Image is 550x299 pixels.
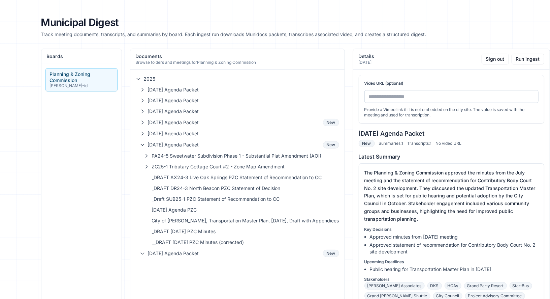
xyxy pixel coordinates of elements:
[133,95,342,106] button: [DATE] Agenda Packet
[364,282,425,290] span: [PERSON_NAME] Associates
[133,74,342,84] button: 2025
[45,68,118,91] button: Planning & Zoning Commission[PERSON_NAME]-id
[152,163,339,170] span: ZC25-1 Tributary Cottage Court #2 - Zone Map Amendment
[323,119,339,126] span: New
[144,76,339,82] span: 2025
[370,234,539,240] li: Approved minutes from [DATE] meeting
[133,248,342,259] button: [DATE] Agenda PacketNew
[408,141,432,146] span: Transcripts: 1
[133,226,342,237] button: _DRAFT [DATE] PZC Minutes
[359,129,544,138] h3: [DATE] Agenda Packet
[427,282,442,290] span: DKS
[364,169,539,223] p: The Planning & Zoning Commission approved the minutes from the July meeting and the statement of ...
[510,282,532,290] span: StartBus
[152,228,339,235] span: _DRAFT [DATE] PZC Minutes
[359,60,375,65] p: [DATE]
[364,81,539,86] label: Video URL (optional)
[41,16,456,28] h1: Municipal Digest
[152,174,339,181] span: _DRAFT AX24-3 Live Oak Springs PZC Statement of Recommendation to CC
[136,53,256,60] h2: Documents
[152,196,339,202] span: _Draft SUB25-1 PZC Statement of Recommendation to CC
[148,86,339,93] span: [DATE] Agenda Packet
[436,141,462,146] span: No video URL
[133,161,342,172] button: ZC25-1 Tributary Cottage Court #2 - Zone Map Amendment
[482,54,509,64] button: Sign out
[323,250,339,257] span: New
[47,53,116,60] h2: Boards
[133,259,342,270] button: SD25-2 Tributary Cottage Courts #2 Staff Report & Exhibits
[148,97,339,104] span: [DATE] Agenda Packet
[445,282,461,290] span: HOAs
[50,83,113,88] div: [PERSON_NAME]-id
[152,217,339,224] span: City of [PERSON_NAME], Transportation Master Plan, [DATE], Draft with Appendices
[359,140,375,147] span: New
[148,119,320,126] span: [DATE] Agenda Packet
[464,282,507,290] span: Grand Party Resort
[133,106,342,117] button: [DATE] Agenda Packet
[379,141,403,146] span: Summaries: 1
[364,107,539,118] p: Provide a Vimeo link if it is not embedded on the city site. The value is saved with the meeting ...
[370,266,539,273] li: Public hearing for Transportation Master Plan in [DATE]
[152,185,339,192] span: _DRAFT DR24-3 North Beacon PZC Statement of Decision
[136,60,256,65] p: Browse folders and meetings for Planning & Zoning Commission
[133,237,342,248] button: __DRAFT [DATE] PZC Minutes (corrected)
[148,250,320,257] span: [DATE] Agenda Packet
[133,172,342,183] button: _DRAFT AX24-3 Live Oak Springs PZC Statement of Recommendation to CC
[359,53,375,60] h2: Details
[41,31,456,38] p: Track meeting documents, transcripts, and summaries by board. Each ingest run downloads Munidocs ...
[152,153,339,159] span: PA24-5 Sweetwater Subdivision Phase 1 - Substantial Plat Amendment (AOI)
[50,71,113,83] div: Planning & Zoning Commission
[133,183,342,194] button: _DRAFT DR24-3 North Beacon PZC Statement of Decision
[133,205,342,215] button: [DATE] Agenda PZC
[512,54,544,64] button: Run ingest
[133,84,342,95] button: [DATE] Agenda Packet
[359,153,544,161] h4: Latest Summary
[133,215,342,226] button: City of [PERSON_NAME], Transportation Master Plan, [DATE], Draft with Appendices
[148,130,339,137] span: [DATE] Agenda Packet
[364,259,539,265] p: Upcoming Deadlines
[133,117,342,128] button: [DATE] Agenda PacketNew
[148,108,339,115] span: [DATE] Agenda Packet
[370,242,539,255] li: Approved statement of recommendation for Contributory Body Court No. 2 site development
[364,227,539,232] p: Key Decisions
[148,141,320,148] span: [DATE] Agenda Packet
[323,141,339,148] span: New
[133,151,342,161] button: PA24-5 Sweetwater Subdivision Phase 1 - Substantial Plat Amendment (AOI)
[152,239,339,246] span: __DRAFT [DATE] PZC Minutes (corrected)
[133,139,342,151] button: [DATE] Agenda PacketNew
[133,128,342,139] button: [DATE] Agenda Packet
[364,277,539,282] p: Stakeholders
[133,194,342,205] button: _Draft SUB25-1 PZC Statement of Recommendation to CC
[152,207,339,213] span: [DATE] Agenda PZC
